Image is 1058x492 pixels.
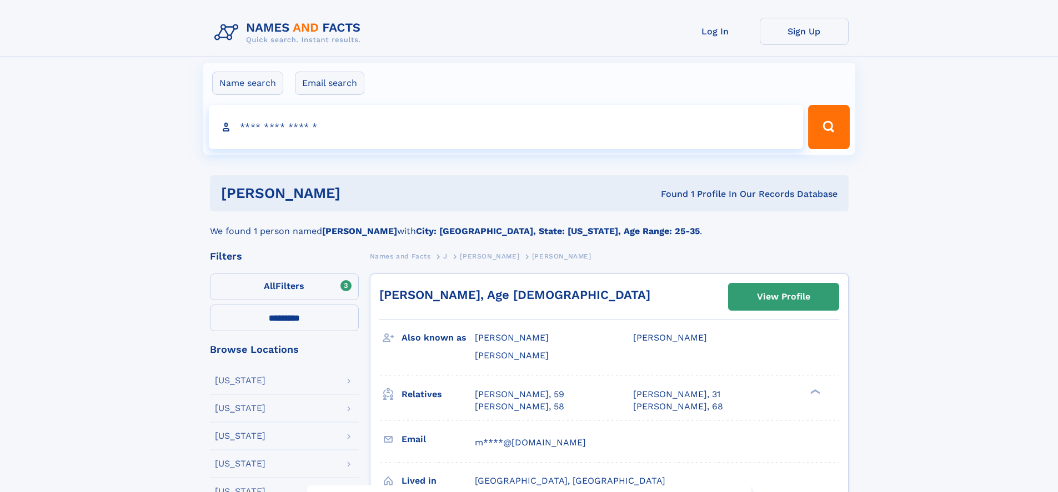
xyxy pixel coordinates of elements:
[295,72,364,95] label: Email search
[475,400,564,413] a: [PERSON_NAME], 58
[402,385,475,404] h3: Relatives
[760,18,849,45] a: Sign Up
[215,459,265,468] div: [US_STATE]
[633,388,720,400] a: [PERSON_NAME], 31
[443,252,448,260] span: J
[402,471,475,490] h3: Lived in
[209,105,804,149] input: search input
[210,211,849,238] div: We found 1 person named with .
[402,328,475,347] h3: Also known as
[633,400,723,413] a: [PERSON_NAME], 68
[443,249,448,263] a: J
[460,249,519,263] a: [PERSON_NAME]
[460,252,519,260] span: [PERSON_NAME]
[215,376,265,385] div: [US_STATE]
[416,226,700,236] b: City: [GEOGRAPHIC_DATA], State: [US_STATE], Age Range: 25-35
[475,475,665,486] span: [GEOGRAPHIC_DATA], [GEOGRAPHIC_DATA]
[633,332,707,343] span: [PERSON_NAME]
[221,186,501,200] h1: [PERSON_NAME]
[475,388,564,400] a: [PERSON_NAME], 59
[210,344,359,354] div: Browse Locations
[210,18,370,48] img: Logo Names and Facts
[808,105,849,149] button: Search Button
[212,72,283,95] label: Name search
[264,281,275,291] span: All
[210,273,359,300] label: Filters
[475,350,549,361] span: [PERSON_NAME]
[671,18,760,45] a: Log In
[215,432,265,440] div: [US_STATE]
[757,284,810,310] div: View Profile
[532,252,591,260] span: [PERSON_NAME]
[210,251,359,261] div: Filters
[808,388,821,395] div: ❯
[475,332,549,343] span: [PERSON_NAME]
[215,404,265,413] div: [US_STATE]
[370,249,431,263] a: Names and Facts
[500,188,838,200] div: Found 1 Profile In Our Records Database
[379,288,650,302] a: [PERSON_NAME], Age [DEMOGRAPHIC_DATA]
[402,430,475,449] h3: Email
[322,226,397,236] b: [PERSON_NAME]
[729,283,839,310] a: View Profile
